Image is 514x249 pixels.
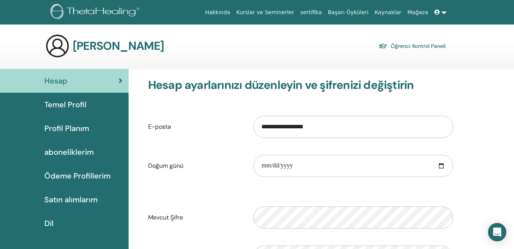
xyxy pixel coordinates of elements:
[488,223,506,241] div: Open Intercom Messenger
[45,34,70,58] img: generic-user-icon.jpg
[404,5,431,20] a: Mağaza
[142,210,248,225] label: Mevcut Şifre
[142,159,248,173] label: Doğum günü
[44,75,67,87] span: Hesap
[73,39,164,53] h3: [PERSON_NAME]
[44,99,86,110] span: Temel Profil
[148,78,453,92] h3: Hesap ayarlarınızı düzenleyin ve şifrenizi değiştirin
[297,5,325,20] a: sertifika
[233,5,297,20] a: Kurslar ve Seminerler
[379,43,388,49] img: graduation-cap.svg
[325,5,372,20] a: Başarı Öyküleri
[142,120,248,134] label: E-posta
[44,170,111,182] span: Ödeme Profillerim
[44,146,94,158] span: aboneliklerim
[372,5,405,20] a: Kaynaklar
[379,41,446,51] a: Öğrenci Kontrol Paneli
[51,4,142,21] img: logo.png
[202,5,233,20] a: Hakkında
[44,194,98,205] span: Satın alımlarım
[44,218,54,229] span: Dil
[44,123,89,134] span: Profil Planım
